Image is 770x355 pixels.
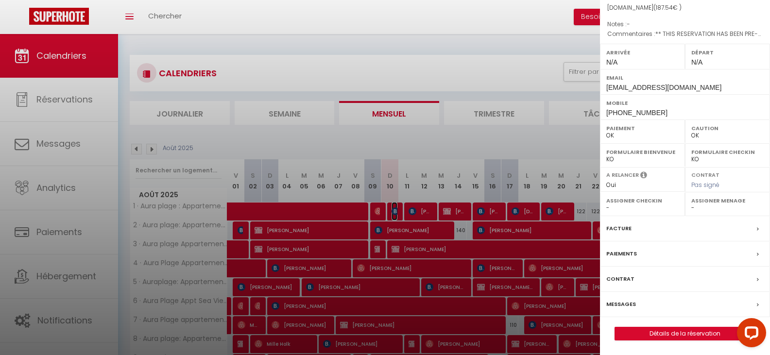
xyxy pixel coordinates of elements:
a: Détails de la réservation [615,327,755,340]
i: Sélectionner OUI si vous souhaiter envoyer les séquences de messages post-checkout [640,171,647,182]
label: Départ [691,48,764,57]
label: Messages [606,299,636,309]
div: [DOMAIN_NAME] [607,3,763,13]
span: - [627,20,630,28]
span: [PHONE_NUMBER] [606,109,667,117]
p: Notes : [607,19,763,29]
label: Arrivée [606,48,679,57]
label: Contrat [606,274,634,284]
iframe: LiveChat chat widget [729,314,770,355]
label: Email [606,73,764,83]
span: ( € ) [653,3,682,12]
label: Facture [606,223,632,234]
p: Commentaires : [607,29,763,39]
label: Paiement [606,123,679,133]
span: 187.54 [656,3,673,12]
label: Assigner Menage [691,196,764,205]
button: Détails de la réservation [615,327,755,340]
label: Contrat [691,171,719,177]
label: Assigner Checkin [606,196,679,205]
label: Formulaire Bienvenue [606,147,679,157]
span: N/A [606,58,617,66]
label: Paiements [606,249,637,259]
span: [EMAIL_ADDRESS][DOMAIN_NAME] [606,84,721,91]
label: Formulaire Checkin [691,147,764,157]
label: Caution [691,123,764,133]
label: Mobile [606,98,764,108]
label: A relancer [606,171,639,179]
span: N/A [691,58,702,66]
span: Pas signé [691,181,719,189]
